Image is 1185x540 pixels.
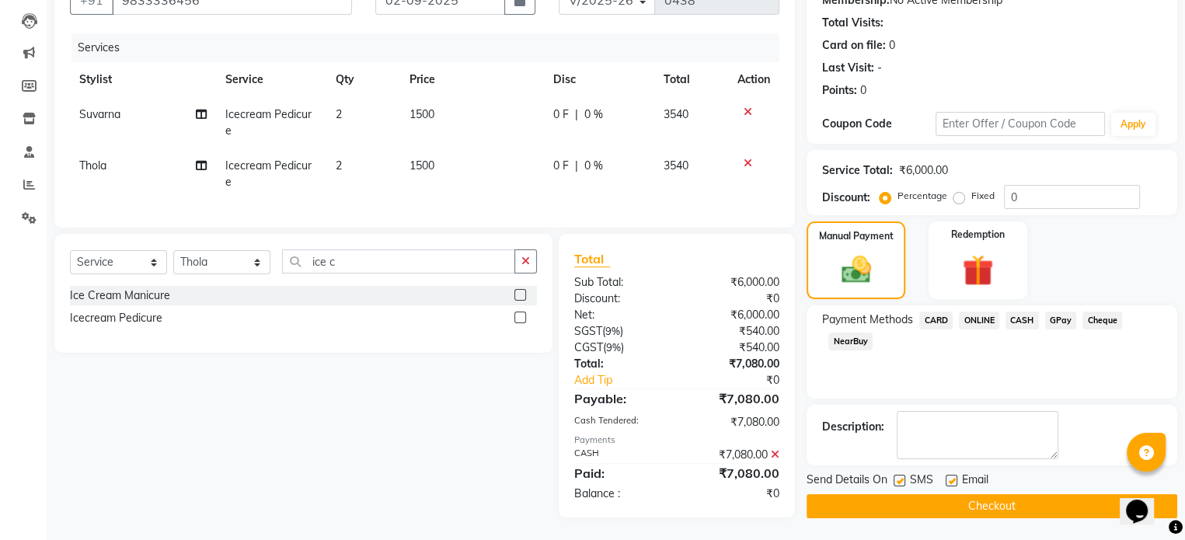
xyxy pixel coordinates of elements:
[563,372,696,388] a: Add Tip
[400,62,545,97] th: Price
[822,162,893,179] div: Service Total:
[574,324,602,338] span: SGST
[584,106,603,123] span: 0 %
[563,414,677,430] div: Cash Tendered:
[897,189,947,203] label: Percentage
[695,372,791,388] div: ₹0
[1111,113,1155,136] button: Apply
[822,116,936,132] div: Coupon Code
[899,162,948,179] div: ₹6,000.00
[822,82,857,99] div: Points:
[225,159,312,189] span: Icecream Pedicure
[832,253,880,287] img: _cash.svg
[563,447,677,463] div: CASH
[860,82,866,99] div: 0
[70,287,170,304] div: Ice Cream Manicure
[563,340,677,356] div: ( )
[664,107,688,121] span: 3540
[563,464,677,483] div: Paid:
[71,33,791,62] div: Services
[605,325,620,337] span: 9%
[563,389,677,408] div: Payable:
[70,62,216,97] th: Stylist
[563,274,677,291] div: Sub Total:
[563,356,677,372] div: Total:
[575,158,578,174] span: |
[677,447,791,463] div: ₹7,080.00
[677,291,791,307] div: ₹0
[819,229,894,243] label: Manual Payment
[1082,312,1122,329] span: Cheque
[807,494,1177,518] button: Checkout
[563,486,677,502] div: Balance :
[677,340,791,356] div: ₹540.00
[574,251,610,267] span: Total
[822,60,874,76] div: Last Visit:
[584,158,603,174] span: 0 %
[336,159,342,172] span: 2
[563,307,677,323] div: Net:
[728,62,779,97] th: Action
[910,472,933,491] span: SMS
[225,107,312,138] span: Icecream Pedicure
[828,333,873,350] span: NearBuy
[822,312,913,328] span: Payment Methods
[677,274,791,291] div: ₹6,000.00
[654,62,729,97] th: Total
[70,310,162,326] div: Icecream Pedicure
[1006,312,1039,329] span: CASH
[919,312,953,329] span: CARD
[410,107,434,121] span: 1500
[79,107,120,121] span: Suvarna
[889,37,895,54] div: 0
[216,62,326,97] th: Service
[677,486,791,502] div: ₹0
[553,106,569,123] span: 0 F
[282,249,515,273] input: Search or Scan
[953,251,1003,290] img: _gift.svg
[951,228,1005,242] label: Redemption
[822,419,884,435] div: Description:
[677,414,791,430] div: ₹7,080.00
[822,37,886,54] div: Card on file:
[79,159,106,172] span: Thola
[574,340,603,354] span: CGST
[1045,312,1077,329] span: GPay
[822,15,884,31] div: Total Visits:
[336,107,342,121] span: 2
[677,307,791,323] div: ₹6,000.00
[971,189,995,203] label: Fixed
[677,323,791,340] div: ₹540.00
[677,356,791,372] div: ₹7,080.00
[563,291,677,307] div: Discount:
[326,62,400,97] th: Qty
[822,190,870,206] div: Discount:
[962,472,988,491] span: Email
[677,464,791,483] div: ₹7,080.00
[807,472,887,491] span: Send Details On
[959,312,999,329] span: ONLINE
[877,60,882,76] div: -
[563,323,677,340] div: ( )
[410,159,434,172] span: 1500
[574,434,780,447] div: Payments
[936,112,1105,136] input: Enter Offer / Coupon Code
[553,158,569,174] span: 0 F
[544,62,653,97] th: Disc
[606,341,621,354] span: 9%
[664,159,688,172] span: 3540
[575,106,578,123] span: |
[677,389,791,408] div: ₹7,080.00
[1120,478,1169,524] iframe: chat widget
